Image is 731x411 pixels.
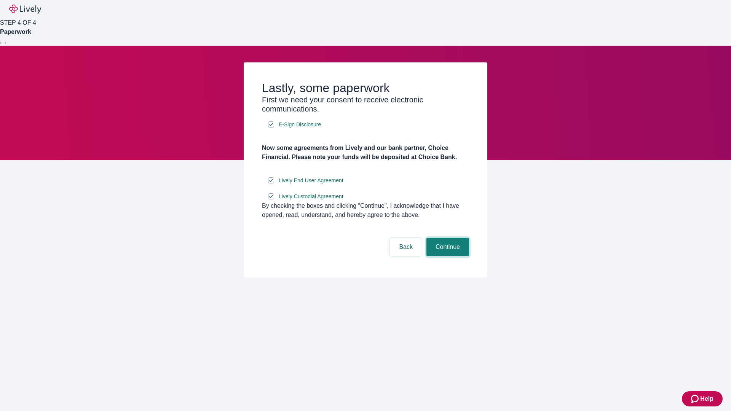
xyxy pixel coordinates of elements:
a: e-sign disclosure document [277,120,322,129]
button: Back [390,238,422,256]
span: E-Sign Disclosure [279,121,321,129]
h2: Lastly, some paperwork [262,81,469,95]
a: e-sign disclosure document [277,192,345,201]
h4: Now some agreements from Lively and our bank partner, Choice Financial. Please note your funds wi... [262,143,469,162]
button: Zendesk support iconHelp [682,391,723,406]
div: By checking the boxes and clicking “Continue", I acknowledge that I have opened, read, understand... [262,201,469,220]
a: e-sign disclosure document [277,176,345,185]
span: Lively End User Agreement [279,177,343,185]
img: Lively [9,5,41,14]
button: Continue [426,238,469,256]
h3: First we need your consent to receive electronic communications. [262,95,469,113]
svg: Zendesk support icon [691,394,700,403]
span: Lively Custodial Agreement [279,193,343,201]
span: Help [700,394,713,403]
